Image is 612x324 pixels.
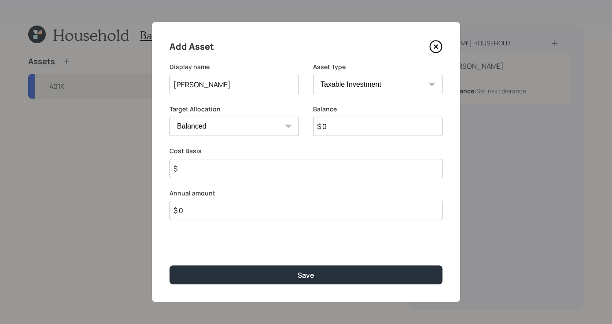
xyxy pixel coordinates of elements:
div: Save [298,270,314,280]
button: Save [170,265,442,284]
label: Target Allocation [170,105,299,114]
h4: Add Asset [170,40,214,54]
label: Cost Basis [170,147,442,155]
label: Annual amount [170,189,442,198]
label: Balance [313,105,442,114]
label: Display name [170,63,299,71]
label: Asset Type [313,63,442,71]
